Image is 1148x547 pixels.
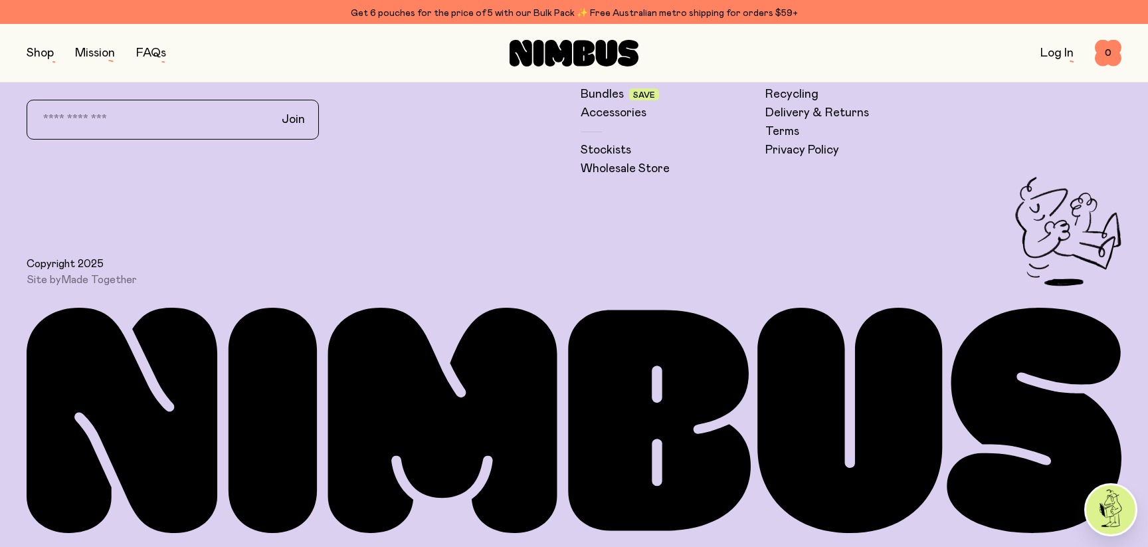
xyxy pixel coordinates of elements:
[765,105,869,121] a: Delivery & Returns
[581,161,670,177] a: Wholesale Store
[1086,485,1135,534] img: agent
[1040,47,1074,59] a: Log In
[61,274,137,285] a: Made Together
[765,124,799,140] a: Terms
[27,273,137,286] span: Site by
[581,86,624,102] a: Bundles
[27,5,1121,21] div: Get 6 pouches for the price of 5 with our Bulk Pack ✨ Free Australian metro shipping for orders $59+
[581,142,631,158] a: Stockists
[271,106,316,134] button: Join
[27,257,104,271] span: Copyright 2025
[1095,40,1121,66] button: 0
[282,112,305,128] span: Join
[765,142,839,158] a: Privacy Policy
[581,105,646,121] a: Accessories
[633,91,655,99] span: Save
[75,47,115,59] a: Mission
[765,86,818,102] a: Recycling
[136,47,166,59] a: FAQs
